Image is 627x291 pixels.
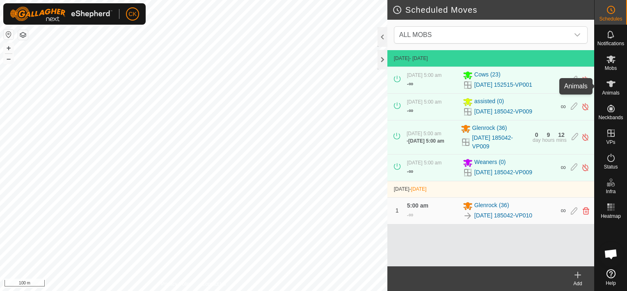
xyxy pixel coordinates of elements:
span: ∞ [561,76,566,84]
span: assisted (0) [474,97,504,107]
a: [DATE] 185042-VP009 [472,134,528,151]
button: Map Layers [18,30,28,40]
div: - [407,79,413,89]
button: – [4,54,14,64]
span: ∞ [409,107,413,114]
span: Status [604,164,618,169]
span: [DATE] [411,186,427,192]
span: 1 [396,207,399,214]
span: [DATE] 5:00 am [407,160,442,166]
span: Animals [602,90,620,95]
span: ∞ [561,102,566,111]
div: - [407,210,413,220]
span: ∞ [409,80,413,87]
a: Privacy Policy [161,280,192,288]
a: [DATE] 152515-VP001 [474,81,532,89]
img: Gallagher Logo [10,7,112,21]
button: + [4,43,14,53]
span: Glenrock (36) [472,124,507,134]
span: Notifications [597,41,624,46]
div: 9 [547,132,550,138]
div: mins [556,138,566,143]
span: Weaners (0) [474,158,506,168]
div: hours [542,138,554,143]
span: VPs [606,140,615,145]
img: To [463,211,473,221]
h2: Scheduled Moves [392,5,594,15]
a: [DATE] 185042-VP009 [474,107,532,116]
span: Infra [606,189,616,194]
div: day [533,138,540,143]
div: - [407,106,413,115]
span: ∞ [409,211,413,218]
a: [DATE] 185042-VP010 [474,211,532,220]
div: 0 [535,132,538,138]
img: Turn off schedule move [581,163,589,172]
span: Schedules [599,16,622,21]
div: Add [561,280,594,287]
span: ∞ [409,168,413,175]
button: Reset Map [4,30,14,39]
span: Help [606,281,616,286]
a: Contact Us [202,280,226,288]
span: 5:00 am [407,202,428,209]
span: [DATE] 5:00 am [407,99,442,105]
span: - [DATE] [410,55,428,61]
a: [DATE] 185042-VP009 [474,168,532,177]
a: Help [595,266,627,289]
span: ∞ [561,163,566,171]
img: Turn off schedule move [581,133,589,141]
img: Turn off schedule move [581,76,589,84]
span: ALL MOBS [396,27,569,43]
span: Neckbands [598,115,623,120]
span: ALL MOBS [399,31,432,38]
span: [DATE] 5:00 am [407,131,441,136]
span: - [410,186,427,192]
span: Glenrock (36) [474,201,509,211]
span: Mobs [605,66,617,71]
img: Turn off schedule move [581,102,589,111]
div: - [407,137,444,145]
span: ∞ [561,206,566,215]
span: Heatmap [601,214,621,219]
div: 12 [558,132,565,138]
div: - [407,166,413,176]
span: CK [128,10,136,18]
div: Open chat [599,242,623,266]
span: [DATE] [394,186,410,192]
span: [DATE] [394,55,410,61]
span: Cows (23) [474,70,501,80]
div: dropdown trigger [569,27,586,43]
span: [DATE] 5:00 am [408,138,444,144]
span: [DATE] 5:00 am [407,72,442,78]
